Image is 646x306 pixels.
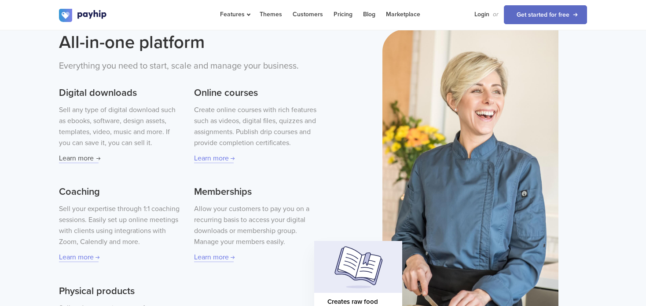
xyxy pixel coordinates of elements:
span: Features [220,11,249,18]
p: Sell your expertise through 1:1 coaching sessions. Easily set up online meetings with clients usi... [59,204,181,248]
h2: All-in-one platform [59,29,316,55]
p: Sell any type of digital download such as ebooks, software, design assets, templates, video, musi... [59,105,181,149]
img: logo.svg [59,9,107,22]
a: Learn more [194,154,234,163]
p: Allow your customers to pay you on a recurring basis to access your digital downloads or membersh... [194,204,316,248]
a: Learn more [59,253,99,262]
p: Everything you need to start, scale and manage your business. [59,59,316,73]
a: Get started for free [504,5,587,24]
h3: Coaching [59,185,181,199]
img: homepage-hero-card-image.svg [314,241,402,293]
h3: Online courses [194,86,316,100]
h3: Physical products [59,284,181,299]
a: Learn more [194,253,234,262]
p: Create online courses with rich features such as videos, digital files, quizzes and assignments. ... [194,105,316,149]
h3: Memberships [194,185,316,199]
h3: Digital downloads [59,86,181,100]
a: Learn more [59,154,99,163]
